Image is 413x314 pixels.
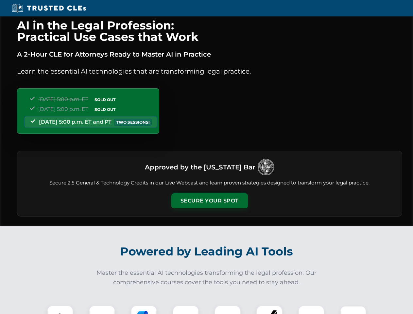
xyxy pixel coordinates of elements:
span: [DATE] 5:00 p.m. ET [38,96,88,102]
h2: Powered by Leading AI Tools [26,240,388,263]
span: [DATE] 5:00 p.m. ET [38,106,88,112]
p: Learn the essential AI technologies that are transforming legal practice. [17,66,402,77]
button: Secure Your Spot [171,193,248,208]
h3: Approved by the [US_STATE] Bar [145,161,255,173]
p: Master the essential AI technologies transforming the legal profession. Our comprehensive courses... [92,268,321,287]
h1: AI in the Legal Profession: Practical Use Cases that Work [17,20,402,43]
img: Logo [258,159,274,175]
img: Trusted CLEs [10,3,88,13]
span: SOLD OUT [92,106,118,113]
span: SOLD OUT [92,96,118,103]
p: A 2-Hour CLE for Attorneys Ready to Master AI in Practice [17,49,402,60]
p: Secure 2.5 General & Technology Credits in our Live Webcast and learn proven strategies designed ... [25,179,394,187]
